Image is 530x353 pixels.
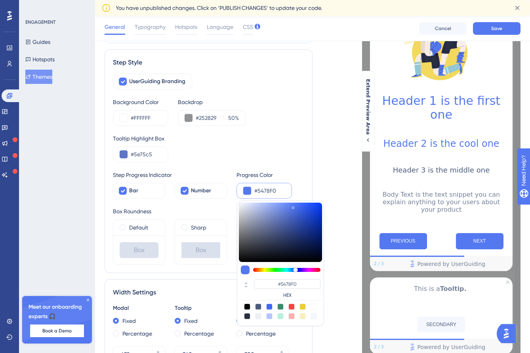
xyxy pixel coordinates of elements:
p: This is a [376,284,506,294]
div: Background Color [113,97,168,107]
span: General [105,22,125,32]
label: Percentage [246,329,276,338]
button: Hotspots [25,52,55,66]
img: Modal Media [402,8,481,87]
b: Tooltip. [440,285,467,292]
span: Book a Demo [42,328,72,334]
button: Next [456,233,503,249]
div: Close Preview [506,281,509,284]
button: Previous [379,233,427,249]
label: Default [129,223,148,232]
button: Book a Demo [30,325,84,337]
button: SECONDARY [418,317,465,332]
span: Typography [135,22,166,32]
label: % [223,113,239,123]
span: Number [191,186,211,195]
div: Step Style [113,58,304,67]
span: Extend Preview Area [365,79,371,135]
button: Themes [25,70,52,84]
span: Powered by UserGuiding [418,342,486,352]
label: Fixed [184,316,198,326]
div: Hotspot [236,304,289,313]
span: Meet our onboarding experts 🎧 [29,302,86,321]
div: Width Settings [113,288,304,297]
div: Box [120,242,158,258]
span: Powered by UserGuiding [418,259,486,269]
label: Fixed [122,316,136,326]
button: Cancel [419,22,467,35]
div: Box [181,242,220,258]
iframe: UserGuiding AI Assistant Launcher [497,322,520,345]
button: Extend Preview Area [362,79,374,143]
input: % [226,113,235,123]
span: Language [207,22,233,32]
span: Hotspots [175,22,197,32]
div: Tooltip [175,304,227,313]
div: Backdrop [178,97,246,107]
span: Need Help? [19,2,50,11]
h2: Header 2 is the cool one [376,138,506,149]
button: Guides [25,35,50,49]
label: HEX [254,292,320,298]
div: Step Progress Indicator [113,170,227,180]
span: UserGuiding Branding [129,77,185,86]
div: ENGAGEMENT [25,19,55,25]
div: Step 2 of 3 [374,344,384,350]
label: Sharp [191,223,206,232]
span: Bar [129,186,138,195]
span: Cancel [435,25,451,32]
label: Percentage [184,329,214,338]
label: Percentage [122,329,152,338]
div: Footer [370,257,513,271]
div: Box Roundness [113,207,304,216]
div: Modal [113,304,165,313]
p: Body Text is the text snippet you can explain anything to your users about your product [376,191,506,213]
span: Save [491,25,502,32]
h1: Header 1 is the first one [376,94,506,121]
button: Save [473,22,520,35]
div: Progress Color [236,170,292,180]
span: CSS [243,22,253,32]
span: You have unpublished changes. Click on ‘PUBLISH CHANGES’ to update your code. [116,3,322,13]
h3: Header 3 is the middle one [376,166,506,174]
div: Step 2 of 3 [374,261,384,267]
div: Tooltip Highlight Box [113,134,304,143]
